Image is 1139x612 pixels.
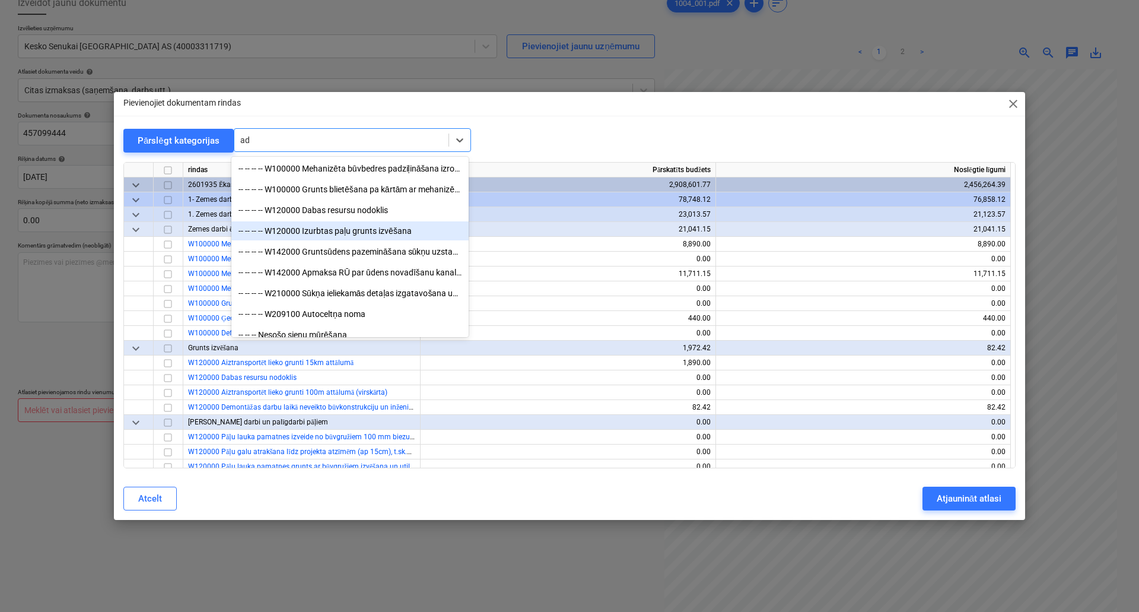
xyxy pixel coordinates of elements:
span: keyboard_arrow_down [129,222,143,236]
div: 8,890.00 [425,237,711,252]
div: -- -- -- -- W210000 Sūkņa ieliekamās detaļas izgatavošana un montāža (ja vajag) [231,284,469,303]
div: Atcelt [138,491,162,506]
a: W100000 Mehanizēta būvbedres padziļināšana izrokot būvniecībai nederīgo grunti un piebēršana ar t... [188,255,570,263]
div: 0.00 [721,430,1006,445]
a: W120000 Aiztransportēt lieko grunti 100m attālumā (virskārta) [188,388,387,397]
div: 21,041.15 [425,222,711,237]
div: 0.00 [425,326,711,341]
div: 0.00 [425,252,711,267]
div: 0.00 [721,415,1006,430]
a: W100000 Grunts blietēšana pa kārtām ar mehanizētām rokas blietēm pēc betonēšanas un hidroizolācij... [188,299,650,307]
div: 2,456,264.39 [721,177,1006,192]
span: keyboard_arrow_down [129,341,143,355]
div: 0.00 [721,326,1006,341]
div: 0.00 [425,415,711,430]
button: Pārslēgt kategorijas [123,129,234,153]
span: keyboard_arrow_down [129,207,143,221]
div: -- -- -- -- W142000 Apmaksa RŪ par ūdens novadīšanu kanalizācijā (10l/sek., 50%, 60dn.) [231,263,469,282]
a: W100000 Mehanizēta būvbedres rakšana līdz 400mm virs projekta atzīmes [188,240,429,248]
div: Pārslēgt kategorijas [138,133,219,148]
a: W100000 Deformācijas moduļa mērījums (būvbedres grunts pretestība) [188,329,418,337]
div: 0.00 [425,385,711,400]
span: keyboard_arrow_down [129,415,143,429]
a: W100000 Mehanizēta būvbedres aizbēršana ar esošo grunti, pēc betonēšanas un hidroizolācijas darbu... [188,269,618,278]
a: W120000 Demontāžas darbu laikā neveikto būvkonstrukciju un inženiertīklu demontāža [188,403,466,411]
div: 11,711.15 [721,267,1006,281]
div: 0.00 [425,281,711,296]
span: keyboard_arrow_down [129,177,143,192]
iframe: Chat Widget [1080,555,1139,612]
div: 0.00 [721,385,1006,400]
div: 1,890.00 [425,356,711,370]
a: W120000 Pāļu galu atrakšana līdz projekta atzīmēm (ap 15cm), t.sk.būvbedres apakšas planēšana, pi... [188,448,594,456]
div: 82.42 [721,400,1006,415]
div: Atjaunināt atlasi [937,491,1001,506]
div: 21,041.15 [721,222,1006,237]
div: -- -- -- -- W100000 Mehanizēta būvbedres padziļināšana izrokot būvniecībai nederīgo grunti un pie... [231,159,469,178]
span: close [1006,97,1020,111]
div: 440.00 [721,311,1006,326]
div: 0.00 [721,459,1006,474]
div: 0.00 [721,252,1006,267]
div: 82.42 [721,341,1006,356]
div: 0.00 [425,296,711,311]
div: -- -- -- -- W142000 Gruntsūdens pazemināšana sūkņu uzstadīšana [231,242,469,261]
div: 0.00 [425,459,711,474]
div: -- -- -- -- W120000 Izurbtas paļu grunts izvēšana [231,221,469,240]
span: 1- Zemes darbi un pamatnes [188,195,280,204]
a: W100000 Mehanizēta būvbedres aizbēršana ar tīro smilti (30%), pēc betonēšanas un hidroizolācijas ... [188,284,629,293]
a: W100000 Ģeodēziskā uzmērīšana, dokumentu noformēšana [188,314,380,322]
div: 78,748.12 [425,192,711,207]
div: 11,711.15 [425,267,711,281]
div: 2,908,601.77 [425,177,711,192]
div: 0.00 [721,356,1006,370]
div: -- -- -- Nesošo sienu mūrēšana [231,325,469,344]
div: Noslēgtie līgumi [716,163,1011,177]
span: 1. Zemes darbi ēkai [188,210,250,218]
div: 76,858.12 [721,192,1006,207]
button: Atcelt [123,487,177,510]
div: 0.00 [721,445,1006,459]
a: W120000 Dabas resursu nodoklis [188,373,297,382]
div: 21,123.57 [721,207,1006,222]
div: -- -- -- -- W100000 Grunts blietēšana pa kārtām ar mehanizētām rokas blietēm pēc betonēšanas un h... [231,180,469,199]
a: W120000 Aiztransportēt lieko grunti 15km attālumā [188,359,354,367]
span: Grunts izvēšana [188,344,238,352]
div: rindas [183,163,421,177]
div: 440.00 [425,311,711,326]
span: 2601935 Ēkas budžets [188,180,262,189]
div: 0.00 [425,430,711,445]
div: 0.00 [721,370,1006,385]
div: -- -- -- -- W120000 Dabas resursu nodoklis [231,201,469,220]
a: W120000 Pāļu lauka pamatnes grunts ar būvgružiem izvēšana un utilizācija [188,462,429,471]
button: Atjaunināt atlasi [922,487,1016,510]
div: 0.00 [425,445,711,459]
div: 0.00 [721,296,1006,311]
span: Zemes darbi un palīgdarbi pāļiem [188,418,328,426]
div: -- -- -- -- W209100 Autoceltņa noma [231,305,469,324]
p: Pievienojiet dokumentam rindas [123,97,241,109]
span: Zemes darbi ēkai [188,225,242,233]
a: W120000 Pāļu lauka pamatnes izveide no būvgružiem 100 mm biezumā [188,433,419,441]
div: 82.42 [425,400,711,415]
